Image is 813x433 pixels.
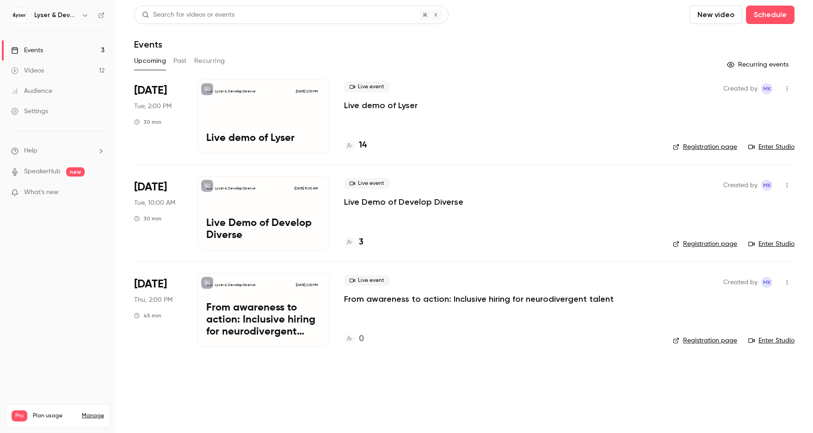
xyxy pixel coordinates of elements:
span: Created by [723,180,758,191]
button: Upcoming [134,54,166,68]
span: Thu, 2:00 PM [134,295,172,305]
div: Oct 7 Tue, 10:00 AM (Europe/Copenhagen) [134,176,183,250]
a: From awareness to action: Inclusive hiring for neurodivergent talent [344,293,614,305]
span: Live event [344,275,390,286]
a: 0 [344,333,364,345]
span: What's new [24,188,59,197]
a: 14 [344,139,367,152]
span: Created by [723,277,758,288]
a: From awareness to action: Inclusive hiring for neurodivergent talentLyser & Develop Diverse[DATE]... [197,273,329,347]
div: Sep 30 Tue, 2:00 PM (Europe/Copenhagen) [134,79,183,153]
button: New video [690,6,742,24]
a: Registration page [673,336,737,345]
span: Plan usage [33,412,76,420]
button: Past [173,54,187,68]
div: Events [11,46,43,55]
span: Matilde Kjerulff [761,180,772,191]
span: [DATE] [134,277,167,292]
span: [DATE] [134,180,167,195]
a: 3 [344,236,363,249]
span: MK [763,277,771,288]
span: [DATE] 10:00 AM [291,185,320,192]
li: help-dropdown-opener [11,146,105,156]
span: Tue, 2:00 PM [134,102,172,111]
button: Recurring [194,54,225,68]
h1: Events [134,39,162,50]
iframe: Noticeable Trigger [93,189,105,197]
span: [DATE] 2:00 PM [293,88,320,95]
a: Manage [82,412,104,420]
h4: 3 [359,236,363,249]
span: Pro [12,410,27,421]
a: Registration page [673,239,737,249]
p: From awareness to action: Inclusive hiring for neurodivergent talent [206,302,320,338]
div: Audience [11,86,52,96]
p: Lyser & Develop Diverse [215,283,256,287]
span: MK [763,83,771,94]
div: Videos [11,66,44,75]
span: Matilde Kjerulff [761,277,772,288]
p: Live demo of Lyser [206,133,320,145]
span: [DATE] 2:00 PM [293,282,320,288]
a: SpeakerHub [24,167,61,177]
div: Oct 23 Thu, 2:00 PM (Europe/Copenhagen) [134,273,183,347]
span: Tue, 10:00 AM [134,198,175,207]
span: [DATE] [134,83,167,98]
div: 30 min [134,118,161,126]
a: Enter Studio [748,142,795,152]
a: Live demo of Lyser [344,100,418,111]
p: Lyser & Develop Diverse [215,186,256,191]
h4: 14 [359,139,367,152]
div: 45 min [134,312,161,319]
span: Live event [344,81,390,92]
h6: Lyser & Develop Diverse [34,11,78,20]
span: MK [763,180,771,191]
span: Help [24,146,37,156]
div: 30 min [134,215,161,222]
span: Matilde Kjerulff [761,83,772,94]
span: Created by [723,83,758,94]
img: Lyser & Develop Diverse [12,8,26,23]
div: Settings [11,107,48,116]
a: Live demo of LyserLyser & Develop Diverse[DATE] 2:00 PMLive demo of Lyser [197,79,329,153]
p: Lyser & Develop Diverse [215,89,256,94]
a: Live Demo of Develop DiverseLyser & Develop Diverse[DATE] 10:00 AMLive Demo of Develop Diverse [197,176,329,250]
a: Enter Studio [748,336,795,345]
a: Registration page [673,142,737,152]
span: new [66,167,85,177]
a: Enter Studio [748,239,795,249]
div: Search for videos or events [142,10,234,20]
span: Live event [344,178,390,189]
a: Live Demo of Develop Diverse [344,196,463,207]
button: Recurring events [723,57,795,72]
p: Live Demo of Develop Diverse [206,218,320,242]
button: Schedule [746,6,795,24]
h4: 0 [359,333,364,345]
